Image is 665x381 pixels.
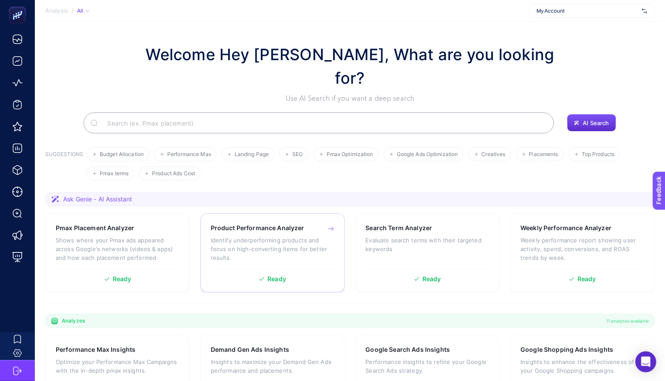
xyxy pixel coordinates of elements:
[510,213,655,293] a: Weekly Performance AnalyzerWeekly performance report showing user activity, spend, conversions, a...
[520,236,644,262] p: Weekly performance report showing user activity, spend, conversions, and ROAS trends by week.
[520,357,644,375] p: Insights to enhance the effectiveness of your Google Shopping campaigns.
[56,345,135,354] h3: Performance Max Insights
[152,170,195,177] span: Product Ads Cost
[529,151,558,158] span: Placements
[63,195,132,204] span: Ask Genie - AI Assistant
[422,276,441,282] span: Ready
[71,7,74,14] span: /
[635,351,656,372] div: Open Intercom Messenger
[137,93,564,104] p: Use AI Search if you want a deep search
[520,224,611,232] h3: Weekly Performance Analyzer
[355,213,500,293] a: Search Term AnalyzerEvaluate search terms with their targeted keywordsReady
[200,213,345,293] a: Product Performance AnalyzerIdentify underperforming products and focus on high-converting items ...
[366,236,489,253] p: Evaluate search terms with their targeted keywords
[397,151,458,158] span: Google Ads Optimization
[211,345,289,354] h3: Demand Gen Ads Insights
[113,276,132,282] span: Ready
[606,317,649,324] span: 11 analyzes available
[235,151,269,158] span: Landing Page
[267,276,286,282] span: Ready
[5,3,33,10] span: Feedback
[292,151,303,158] span: SEO
[77,7,89,14] div: All
[582,151,614,158] span: Top Products
[167,151,211,158] span: Performance Max
[583,119,609,126] span: AI Search
[642,7,647,15] img: svg%3e
[211,236,334,262] p: Identify underperforming products and focus on high-converting items for better results.
[537,7,638,14] span: My Account
[45,151,83,180] h3: SUGGESTIONS
[100,151,144,158] span: Budget Allocation
[45,213,190,293] a: Pmax Placement AnalyzerShows where your Pmax ads appeared across Google's networks (videos & apps...
[100,170,128,177] span: Pmax terms
[56,236,179,262] p: Shows where your Pmax ads appeared across Google's networks (videos & apps) and how each placemen...
[567,114,616,132] button: AI Search
[366,345,450,354] h3: Google Search Ads Insights
[100,111,547,135] input: Search
[482,151,506,158] span: Creatives
[366,357,489,375] p: Performance insights to refine your Google Search Ads strategy.
[577,276,596,282] span: Ready
[56,224,134,232] h3: Pmax Placement Analyzer
[62,317,85,324] span: Analyzes
[520,345,613,354] h3: Google Shopping Ads Insights
[137,43,564,90] h1: Welcome Hey [PERSON_NAME], What are you looking for?
[211,224,304,232] h3: Product Performance Analyzer
[366,224,432,232] h3: Search Term Analyzer
[327,151,373,158] span: Pmax Optimization
[56,357,179,375] p: Optimize your Performance Max Campaigns with the in-depth pmax insights.
[45,7,68,14] span: Analysis
[211,357,334,375] p: Insights to maximize your Demand Gen Ads performance and placements.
